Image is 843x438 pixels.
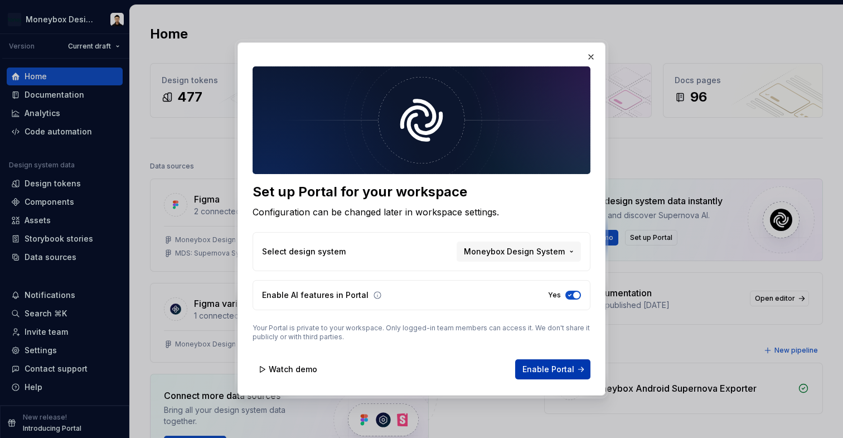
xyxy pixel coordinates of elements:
span: Moneybox Design System [464,246,565,257]
button: Moneybox Design System [457,242,581,262]
p: Your Portal is private to your workspace. Only logged-in team members can access it. We don't sha... [253,324,590,341]
div: Set up Portal for your workspace [253,183,590,201]
p: Select design system [262,246,346,257]
div: Configuration can be changed later in workspace settings. [253,205,590,219]
button: Watch demo [253,359,324,379]
button: Enable Portal [515,359,590,379]
span: Watch demo [269,364,317,375]
p: Enable AI features in Portal [262,290,369,301]
span: Enable Portal [522,364,574,375]
label: Yes [548,291,561,300]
